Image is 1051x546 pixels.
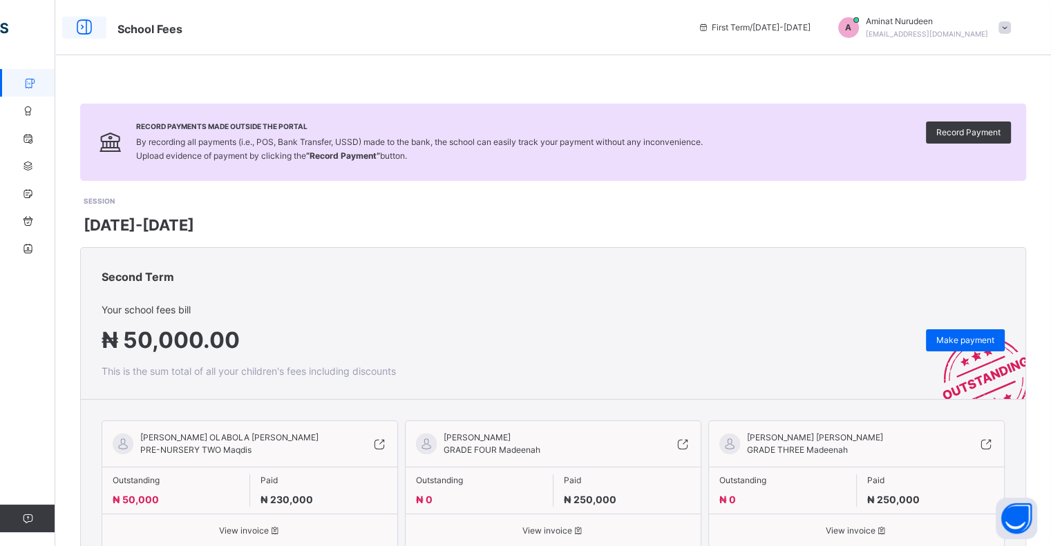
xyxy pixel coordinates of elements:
span: Second Term [102,270,174,284]
img: outstanding-stamp.3c148f88c3ebafa6da95868fa43343a1.svg [925,320,1025,399]
span: This is the sum total of all your children's fees including discounts [102,365,396,377]
span: View invoice [719,525,994,537]
span: ₦ 0 [719,494,736,505]
span: [PERSON_NAME] OLABOLA [PERSON_NAME] [140,431,319,444]
span: GRADE FOUR Madeenah [444,445,540,455]
span: ₦ 250,000 [564,494,616,505]
span: GRADE THREE Madeenah [747,445,848,455]
button: Open asap [996,498,1037,539]
span: [PERSON_NAME] [444,431,540,444]
span: Paid [867,474,994,487]
div: Aminat Nurudeen [824,15,1018,40]
span: PRE-NURSERY TWO Maqdis [140,445,252,455]
span: A [845,21,851,34]
span: Make payment [936,334,994,347]
span: ₦ 250,000 [867,494,920,505]
span: session/term information [698,21,811,34]
span: ₦ 0 [416,494,433,505]
span: Paid [261,474,388,487]
span: View invoice [113,525,387,537]
span: ₦ 230,000 [261,494,313,505]
span: Outstanding [719,474,846,487]
span: Paid [564,474,691,487]
span: School Fees [117,22,182,36]
span: ₦ 50,000.00 [102,326,240,353]
span: Record Payment [936,126,1001,139]
span: [PERSON_NAME] [PERSON_NAME] [747,431,883,444]
span: Record Payments Made Outside the Portal [136,121,703,132]
span: [EMAIL_ADDRESS][DOMAIN_NAME] [866,30,988,38]
span: Outstanding [113,474,239,487]
span: SESSION [84,197,115,205]
span: Aminat Nurudeen [866,15,988,28]
span: [DATE]-[DATE] [84,214,194,237]
span: View invoice [416,525,690,537]
span: Outstanding [416,474,542,487]
span: ₦ 50,000 [113,494,159,505]
span: Your school fees bill [102,302,396,317]
b: “Record Payment” [306,150,380,161]
span: By recording all payments (i.e., POS, Bank Transfer, USSD) made to the bank, the school can easil... [136,137,703,161]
